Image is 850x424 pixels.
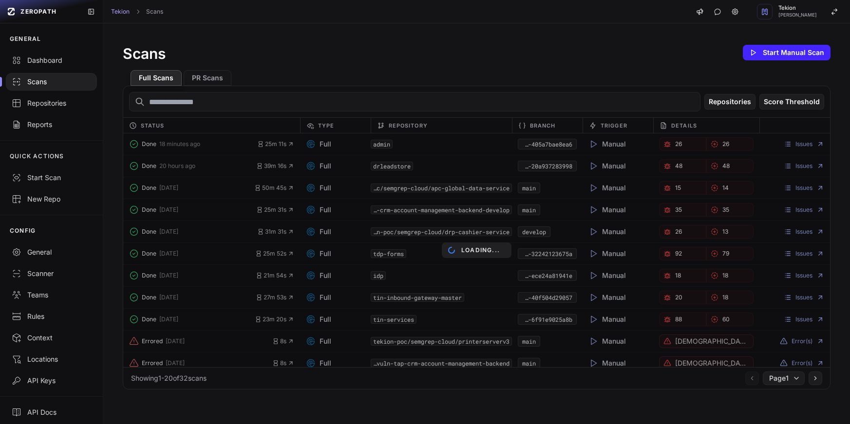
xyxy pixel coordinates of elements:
[12,354,91,364] div: Locations
[12,333,91,343] div: Context
[12,173,91,183] div: Start Scan
[12,376,91,386] div: API Keys
[123,45,166,62] h1: Scans
[12,407,91,417] div: API Docs
[10,227,36,235] p: CONFIG
[12,194,91,204] div: New Repo
[318,120,334,131] span: Type
[530,120,556,131] span: Branch
[141,120,165,131] span: Status
[763,371,805,385] button: Page1
[10,35,41,43] p: GENERAL
[131,373,207,383] div: Showing 1 - 20 of 32 scans
[778,5,817,11] span: Tekion
[704,94,756,110] button: Repositories
[12,120,91,129] div: Reports
[12,98,91,108] div: Repositories
[184,70,231,86] button: PR Scans
[778,13,817,18] span: [PERSON_NAME]
[12,55,91,65] div: Dashboard
[134,8,141,15] svg: chevron right,
[111,8,130,16] a: Tekion
[12,290,91,300] div: Teams
[10,152,64,160] p: QUICK ACTIONS
[12,247,91,257] div: General
[12,269,91,278] div: Scanner
[743,45,831,60] button: Start Manual Scan
[759,94,824,110] button: Score Threshold
[389,120,428,131] span: Repository
[601,120,627,131] span: Trigger
[146,8,163,16] a: Scans
[131,70,182,86] button: Full Scans
[4,4,79,19] a: ZEROPATH
[12,77,91,87] div: Scans
[769,373,789,383] span: Page 1
[20,8,57,16] span: ZEROPATH
[461,246,500,254] p: Loading...
[671,120,697,131] span: Details
[111,8,163,16] nav: breadcrumb
[12,312,91,321] div: Rules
